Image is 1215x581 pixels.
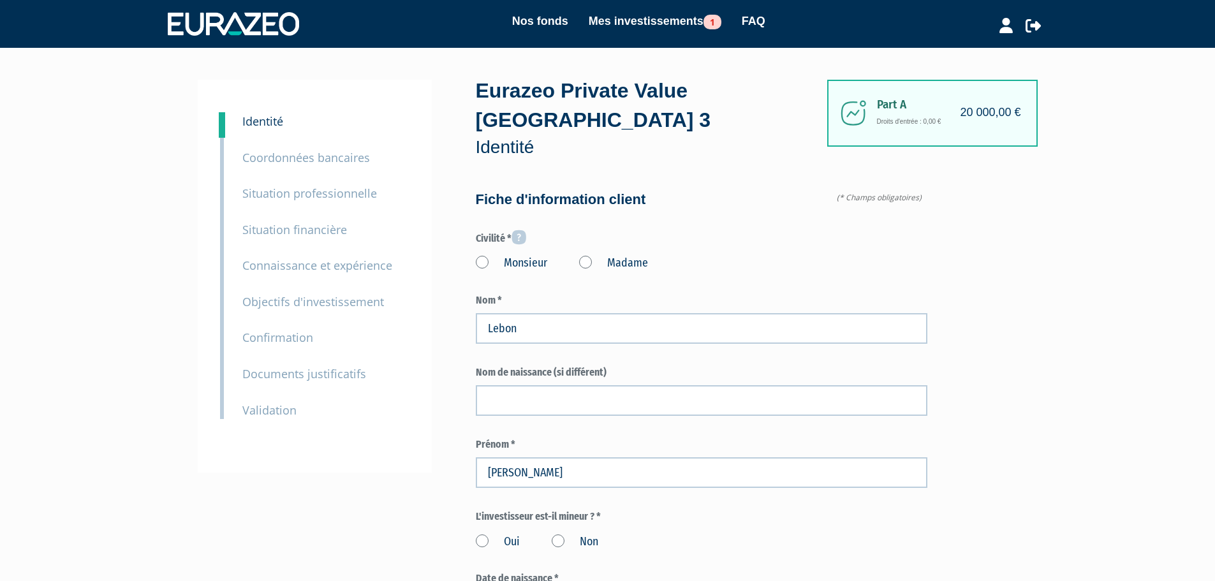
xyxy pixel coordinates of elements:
[476,255,547,272] label: Monsieur
[168,12,299,35] img: 1732889491-logotype_eurazeo_blanc_rvb.png
[476,365,927,380] label: Nom de naissance (si différent)
[579,255,648,272] label: Madame
[242,150,370,165] small: Coordonnées bancaires
[589,12,721,30] a: Mes investissements1
[219,112,225,138] a: 1
[877,118,1017,125] h6: Droits d'entrée : 0,00 €
[703,15,721,29] span: 1
[960,107,1020,120] h4: 20 000,00 €
[877,98,1017,112] span: Part A
[242,402,297,418] small: Validation
[476,192,927,207] h4: Fiche d'information client
[242,294,384,309] small: Objectifs d'investissement
[242,222,347,237] small: Situation financière
[837,192,927,203] span: (* Champs obligatoires)
[242,330,313,345] small: Confirmation
[242,186,377,201] small: Situation professionnelle
[512,12,568,30] a: Nos fonds
[476,510,927,524] label: L'investisseur est-il mineur ? *
[552,534,598,550] label: Non
[476,230,927,246] label: Civilité *
[476,293,927,308] label: Nom *
[242,366,366,381] small: Documents justificatifs
[742,12,765,30] a: FAQ
[242,114,283,129] small: Identité
[476,438,927,452] label: Prénom *
[242,258,392,273] small: Connaissance et expérience
[476,135,827,160] p: Identité
[476,534,520,550] label: Oui
[476,77,827,160] div: Eurazeo Private Value [GEOGRAPHIC_DATA] 3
